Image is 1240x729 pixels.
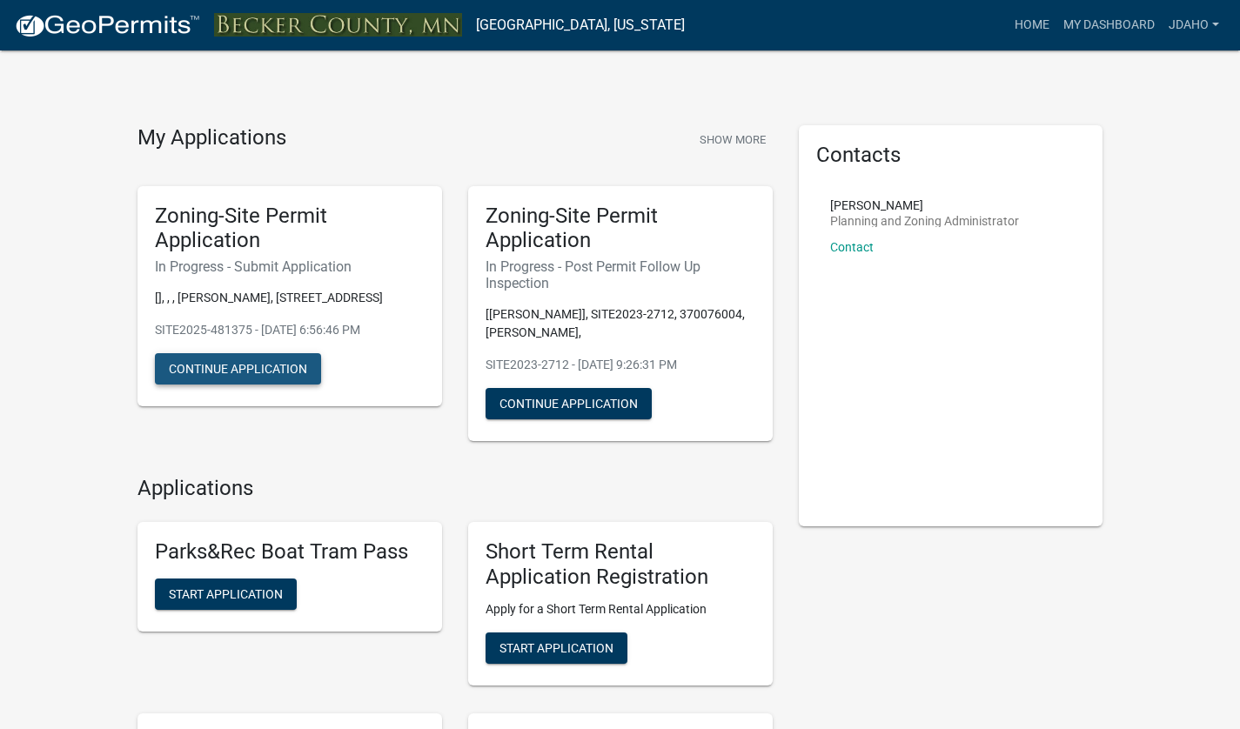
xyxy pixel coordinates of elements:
[693,125,773,154] button: Show More
[486,258,755,291] h6: In Progress - Post Permit Follow Up Inspection
[155,204,425,254] h5: Zoning-Site Permit Application
[155,579,297,610] button: Start Application
[1056,9,1162,42] a: My Dashboard
[486,388,652,419] button: Continue Application
[155,353,321,385] button: Continue Application
[155,258,425,275] h6: In Progress - Submit Application
[486,632,627,664] button: Start Application
[830,215,1019,227] p: Planning and Zoning Administrator
[214,13,462,37] img: Becker County, Minnesota
[155,289,425,307] p: [], , , [PERSON_NAME], [STREET_ADDRESS]
[155,321,425,339] p: SITE2025-481375 - [DATE] 6:56:46 PM
[169,587,283,601] span: Start Application
[486,305,755,342] p: [[PERSON_NAME]], SITE2023-2712, 370076004, [PERSON_NAME],
[155,539,425,565] h5: Parks&Rec Boat Tram Pass
[1008,9,1056,42] a: Home
[499,640,613,654] span: Start Application
[486,600,755,619] p: Apply for a Short Term Rental Application
[816,143,1086,168] h5: Contacts
[476,10,685,40] a: [GEOGRAPHIC_DATA], [US_STATE]
[486,356,755,374] p: SITE2023-2712 - [DATE] 9:26:31 PM
[137,476,773,501] h4: Applications
[137,125,286,151] h4: My Applications
[1162,9,1226,42] a: jdaho
[486,539,755,590] h5: Short Term Rental Application Registration
[830,199,1019,211] p: [PERSON_NAME]
[486,204,755,254] h5: Zoning-Site Permit Application
[830,240,874,254] a: Contact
